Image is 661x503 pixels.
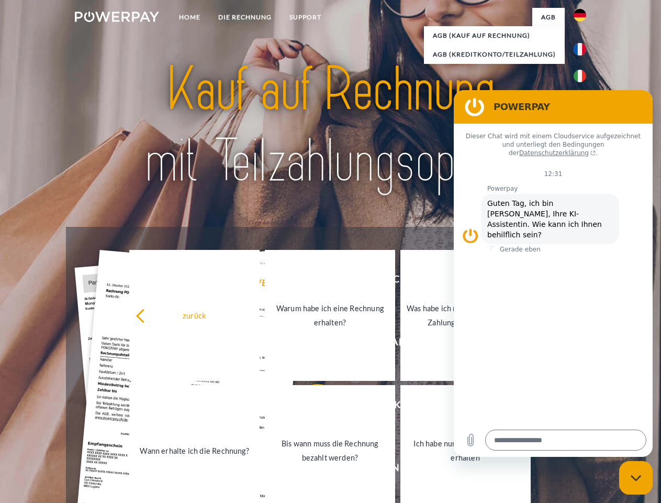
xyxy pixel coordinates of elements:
[271,436,389,465] div: Bis wann muss die Rechnung bezahlt werden?
[532,8,565,27] a: agb
[454,90,653,457] iframe: Messaging-Fenster
[424,45,565,64] a: AGB (Kreditkonto/Teilzahlung)
[574,70,586,82] img: it
[170,8,209,27] a: Home
[574,9,586,21] img: de
[424,26,565,45] a: AGB (Kauf auf Rechnung)
[209,8,281,27] a: DIE RECHNUNG
[619,461,653,495] iframe: Schaltfläche zum Öffnen des Messaging-Fensters; Konversation läuft
[136,308,253,322] div: zurück
[271,301,389,330] div: Warum habe ich eine Rechnung erhalten?
[407,436,524,465] div: Ich habe nur eine Teillieferung erhalten
[136,443,253,457] div: Wann erhalte ich die Rechnung?
[100,50,561,201] img: title-powerpay_de.svg
[407,301,524,330] div: Was habe ich noch offen, ist meine Zahlung eingegangen?
[75,12,159,22] img: logo-powerpay-white.svg
[281,8,330,27] a: SUPPORT
[574,43,586,56] img: fr
[400,250,531,381] a: Was habe ich noch offen, ist meine Zahlung eingegangen?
